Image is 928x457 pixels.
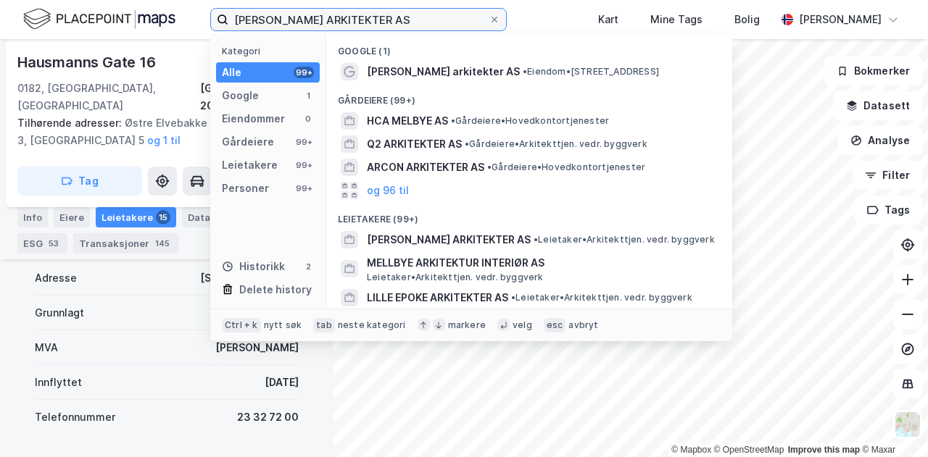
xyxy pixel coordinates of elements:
[35,374,82,391] div: Innflyttet
[222,156,278,174] div: Leietakere
[96,207,176,227] div: Leietakere
[302,261,314,272] div: 2
[46,236,62,251] div: 53
[294,159,314,171] div: 99+
[17,80,200,114] div: 0182, [GEOGRAPHIC_DATA], [GEOGRAPHIC_DATA]
[451,115,609,127] span: Gårdeiere • Hovedkontortjenester
[294,67,314,78] div: 99+
[513,319,532,331] div: velg
[156,210,170,225] div: 15
[302,113,314,125] div: 0
[200,269,299,287] div: [STREET_ADDRESS]
[35,304,84,322] div: Grunnlagt
[222,46,320,56] div: Kategori
[17,207,48,227] div: Info
[326,202,732,228] div: Leietakere (99+)
[487,162,645,173] span: Gårdeiere • Hovedkontortjenester
[534,234,715,246] span: Leietaker • Arkitekttjen. vedr. byggverk
[465,138,647,150] span: Gårdeiere • Arkitekttjen. vedr. byggverk
[511,292,515,303] span: •
[367,289,508,306] span: LILLE EPOKE ARKITEKTER AS
[799,11,882,28] div: [PERSON_NAME]
[326,34,732,60] div: Google (1)
[182,207,254,227] div: Datasett
[17,114,304,149] div: Østre Elvebakke 1, Østre Elvebakke 3, [GEOGRAPHIC_DATA] 5
[367,272,544,283] span: Leietaker • Arkitekttjen. vedr. byggverk
[54,207,90,227] div: Eiere
[326,83,732,109] div: Gårdeiere (99+)
[487,162,492,172] span: •
[237,408,299,426] div: 23 32 72 00
[568,319,598,331] div: avbryt
[855,387,928,457] iframe: Chat Widget
[265,374,299,391] div: [DATE]
[451,115,455,126] span: •
[367,135,462,153] span: Q2 ARKITEKTER AS
[367,63,520,80] span: [PERSON_NAME] arkitekter AS
[152,236,173,251] div: 145
[313,318,335,332] div: tab
[222,258,285,275] div: Historikk
[222,180,269,197] div: Personer
[35,269,77,287] div: Adresse
[367,231,531,248] span: [PERSON_NAME] ARKITEKTER AS
[239,281,312,298] div: Delete history
[448,319,486,331] div: markere
[222,110,285,127] div: Eiendommer
[338,319,406,331] div: neste kategori
[367,182,409,199] button: og 96 til
[523,66,527,77] span: •
[222,318,261,332] div: Ctrl + k
[367,112,448,130] span: HCA MELBYE AS
[17,233,67,253] div: ESG
[544,318,566,332] div: esc
[367,159,484,176] span: ARCON ARKITEKTER AS
[734,11,760,28] div: Bolig
[73,233,178,253] div: Transaksjoner
[294,183,314,194] div: 99+
[671,445,711,455] a: Mapbox
[465,138,469,149] span: •
[302,90,314,101] div: 1
[824,56,922,85] button: Bokmerker
[534,234,538,245] span: •
[598,11,618,28] div: Kart
[838,126,922,155] button: Analyse
[853,161,922,190] button: Filter
[222,87,259,104] div: Google
[511,292,692,303] span: Leietaker • Arkitekttjen. vedr. byggverk
[228,9,489,30] input: Søk på adresse, matrikkel, gårdeiere, leietakere eller personer
[294,136,314,148] div: 99+
[367,254,715,272] span: MELLBYE ARKITEKTUR INTERIØR AS
[650,11,703,28] div: Mine Tags
[222,133,274,151] div: Gårdeiere
[35,408,115,426] div: Telefonnummer
[523,66,659,77] span: Eiendom • [STREET_ADDRESS]
[23,7,175,32] img: logo.f888ab2527a4732fd821a326f86c7f29.svg
[855,196,922,225] button: Tags
[834,91,922,120] button: Datasett
[714,445,784,455] a: OpenStreetMap
[222,64,241,81] div: Alle
[35,339,58,356] div: MVA
[17,167,142,196] button: Tag
[264,319,302,331] div: nytt søk
[200,80,316,114] div: [GEOGRAPHIC_DATA], 208/287
[788,445,860,455] a: Improve this map
[215,339,299,356] div: [PERSON_NAME]
[17,117,125,129] span: Tilhørende adresser:
[17,51,159,74] div: Hausmanns Gate 16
